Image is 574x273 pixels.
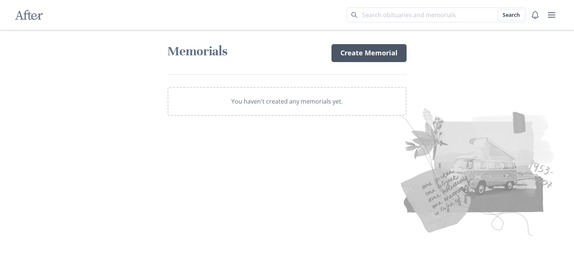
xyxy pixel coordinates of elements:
input: Search term [347,7,526,22]
button: Notifications [528,7,543,22]
h1: Memorials [167,43,323,59]
button: Search [498,9,525,21]
img: Collage of old pictures and notes [273,102,560,239]
a: Create Memorial [331,44,407,62]
button: user menu [544,7,559,22]
p: You haven't created any memorials yet. [231,97,343,106]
